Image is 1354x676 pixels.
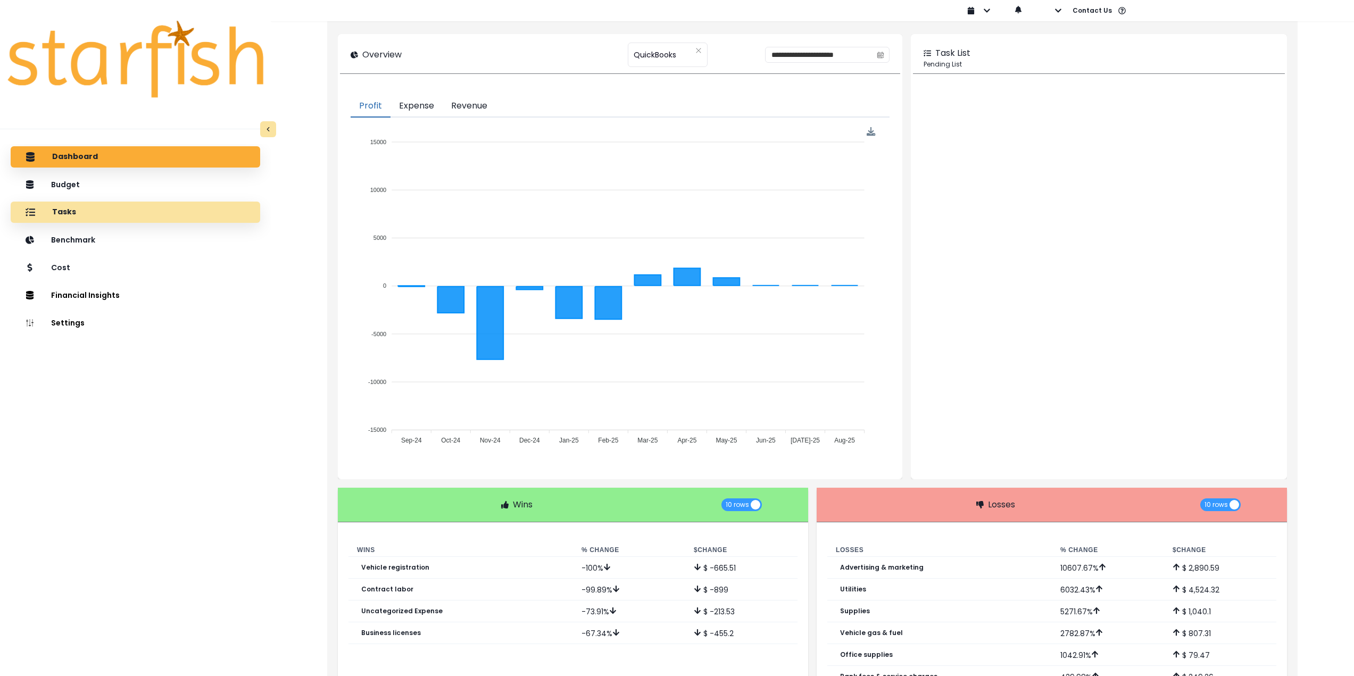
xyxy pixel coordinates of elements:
[840,651,893,658] p: Office supplies
[840,607,870,615] p: Supplies
[1052,557,1164,579] td: 10607.67 %
[726,498,749,511] span: 10 rows
[348,544,573,557] th: Wins
[391,95,443,118] button: Expense
[362,48,402,61] p: Overview
[1052,579,1164,600] td: 6032.43 %
[370,139,387,145] tspan: 15000
[351,95,391,118] button: Profit
[1052,622,1164,644] td: 2782.87 %
[368,379,386,385] tspan: -10000
[11,312,260,333] button: Settings
[716,437,737,445] tspan: May-25
[835,437,855,445] tspan: Aug-25
[370,187,387,193] tspan: 10000
[559,437,579,445] tspan: Jan-25
[827,544,1052,557] th: Losses
[1164,600,1276,622] td: $ 1,040.1
[441,437,460,445] tspan: Oct-24
[840,564,924,571] p: Advertising & marketing
[401,437,422,445] tspan: Sep-24
[1205,498,1228,511] span: 10 rows
[573,600,685,622] td: -73.91 %
[634,44,676,66] span: QuickBooks
[51,236,95,245] p: Benchmark
[685,579,798,600] td: $ -899
[361,586,413,593] p: Contract labor
[361,629,421,637] p: Business licenses
[1052,544,1164,557] th: % Change
[11,146,260,168] button: Dashboard
[383,282,386,289] tspan: 0
[51,180,80,189] p: Budget
[368,427,386,433] tspan: -15000
[519,437,540,445] tspan: Dec-24
[1164,557,1276,579] td: $ 2,890.59
[1052,644,1164,666] td: 1042.91 %
[480,437,501,445] tspan: Nov-24
[685,544,798,557] th: $ Change
[11,285,260,306] button: Financial Insights
[685,622,798,644] td: $ -455.2
[756,437,776,445] tspan: Jun-25
[988,498,1015,511] p: Losses
[11,257,260,278] button: Cost
[678,437,697,445] tspan: Apr-25
[11,229,260,251] button: Benchmark
[877,51,884,59] svg: calendar
[373,235,386,241] tspan: 5000
[573,557,685,579] td: -100 %
[1164,579,1276,600] td: $ 4,524.32
[573,544,685,557] th: % Change
[685,557,798,579] td: $ -665.51
[371,331,386,337] tspan: -5000
[685,600,798,622] td: $ -213.53
[935,47,970,60] p: Task List
[924,60,1274,69] p: Pending List
[867,127,876,136] img: Download Profit
[840,586,866,593] p: Utilities
[1052,600,1164,622] td: 5271.67 %
[52,152,98,162] p: Dashboard
[1164,644,1276,666] td: $ 79.47
[791,437,820,445] tspan: [DATE]-25
[361,607,443,615] p: Uncategorized Expense
[443,95,496,118] button: Revenue
[1164,622,1276,644] td: $ 807.31
[638,437,658,445] tspan: Mar-25
[599,437,619,445] tspan: Feb-25
[867,127,876,136] div: Menu
[11,174,260,195] button: Budget
[52,207,76,217] p: Tasks
[513,498,533,511] p: Wins
[840,629,903,637] p: Vehicle gas & fuel
[11,202,260,223] button: Tasks
[361,564,429,571] p: Vehicle registration
[1164,544,1276,557] th: $ Change
[573,579,685,600] td: -99.89 %
[51,263,70,272] p: Cost
[695,47,702,54] svg: close
[695,45,702,56] button: Clear
[573,622,685,644] td: -67.34 %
